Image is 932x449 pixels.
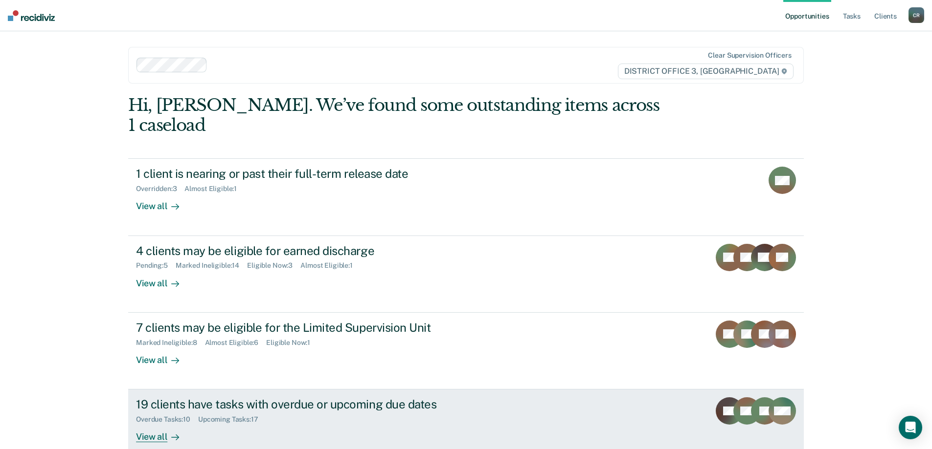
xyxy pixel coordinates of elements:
div: Marked Ineligible : 8 [136,339,205,347]
div: Eligible Now : 1 [266,339,318,347]
div: Overdue Tasks : 10 [136,415,198,424]
div: Almost Eligible : 6 [205,339,267,347]
img: Recidiviz [8,10,55,21]
a: 4 clients may be eligible for earned dischargePending:5Marked Ineligible:14Eligible Now:3Almost E... [128,236,804,313]
div: View all [136,346,191,365]
button: CR [909,7,924,23]
div: Open Intercom Messenger [899,416,922,439]
div: Upcoming Tasks : 17 [198,415,266,424]
div: 1 client is nearing or past their full-term release date [136,167,479,181]
div: Overridden : 3 [136,185,184,193]
div: Almost Eligible : 1 [300,261,361,270]
div: Clear supervision officers [708,51,791,60]
div: C R [909,7,924,23]
div: 19 clients have tasks with overdue or upcoming due dates [136,397,479,411]
a: 1 client is nearing or past their full-term release dateOverridden:3Almost Eligible:1View all [128,158,804,235]
div: View all [136,270,191,289]
span: DISTRICT OFFICE 3, [GEOGRAPHIC_DATA] [618,64,794,79]
div: 4 clients may be eligible for earned discharge [136,244,479,258]
div: Marked Ineligible : 14 [176,261,247,270]
div: Almost Eligible : 1 [184,185,245,193]
div: Eligible Now : 3 [247,261,300,270]
div: Hi, [PERSON_NAME]. We’ve found some outstanding items across 1 caseload [128,95,669,135]
div: 7 clients may be eligible for the Limited Supervision Unit [136,321,479,335]
div: Pending : 5 [136,261,176,270]
div: View all [136,193,191,212]
div: View all [136,424,191,443]
a: 7 clients may be eligible for the Limited Supervision UnitMarked Ineligible:8Almost Eligible:6Eli... [128,313,804,389]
